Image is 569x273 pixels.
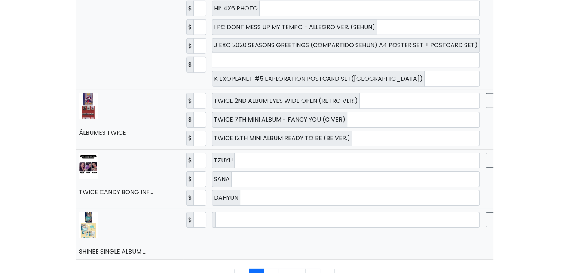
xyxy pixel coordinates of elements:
[186,212,194,228] label: $
[186,171,194,187] label: $
[79,153,98,178] img: small_1753841880703.jpeg
[186,190,194,206] label: $
[186,93,194,109] label: $
[212,131,352,146] label: TWICE 12TH MINI ALBUM READY TO BE (BE VER.)
[212,38,480,52] label: J EXO 2020 SEASONS GREETINGS (COMPARTIDO SEHUN) A4 POSTER SET + POSTCARD SET)
[186,57,194,73] label: $
[79,247,146,256] a: SHINEE SINGLE ALBUM ...
[186,131,194,146] label: $
[486,93,550,108] button: Editar Categorías
[212,190,240,206] label: DAHYUN
[212,153,235,168] label: TZUYU
[79,188,153,196] a: TWICE CANDY BONG INF...
[186,153,194,168] label: $
[486,212,550,227] button: Editar Categorías
[212,112,347,128] label: TWICE 7TH MINI ALBUM - FANCY YOU (C VER)
[79,128,126,137] a: ÁLBUMES TWICE
[79,93,98,119] img: small_1753842543968.jpeg
[212,1,260,16] label: H5 4X6 PHOTO
[186,1,194,16] label: $
[79,212,98,238] img: small_1753709872865.jpeg
[212,71,425,87] label: K EXOPLANET #5 EXPLORATION POSTCARD SET([GEOGRAPHIC_DATA])
[486,153,550,168] button: Editar Categorías
[186,38,194,54] label: $
[186,19,194,35] label: $
[186,112,194,128] label: $
[212,19,377,35] label: I PC DONT MESS UP MY TEMPO - ALLEGRO VER. (SEHUN)
[212,93,360,109] label: TWICE 2ND ALBUM EYES WIDE OPEN (RETRO VER.)
[212,171,232,187] label: SANA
